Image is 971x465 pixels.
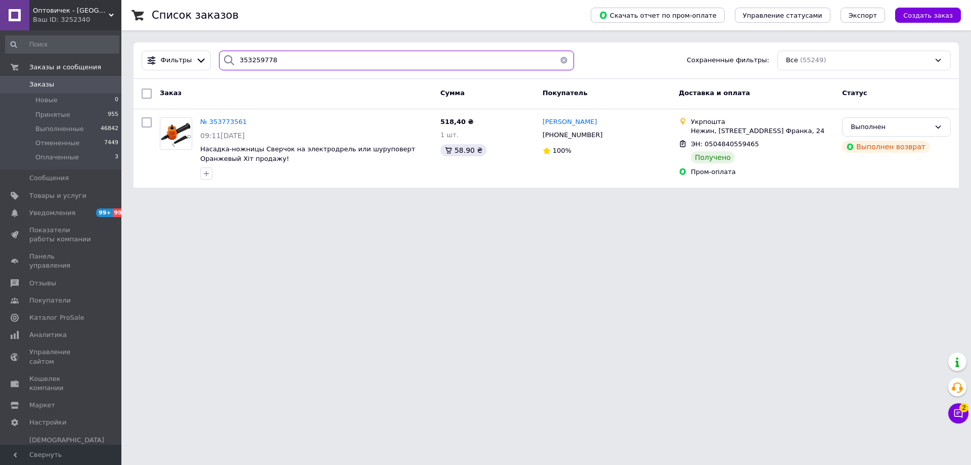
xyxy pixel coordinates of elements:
[29,374,94,393] span: Кошелек компании
[29,226,94,244] span: Показатели работы компании
[800,56,826,64] span: (55249)
[161,56,192,65] span: Фильтры
[33,6,109,15] span: Оптовичек - Одесса
[29,80,54,89] span: Заказы
[841,8,885,23] button: Экспорт
[543,118,597,125] span: [PERSON_NAME]
[29,252,94,270] span: Панель управления
[35,139,79,148] span: Отмененные
[440,144,487,156] div: 58.90 ₴
[842,89,867,97] span: Статус
[543,117,597,127] a: [PERSON_NAME]
[29,313,84,322] span: Каталог ProSale
[849,12,877,19] span: Экспорт
[29,348,94,366] span: Управление сайтом
[687,56,769,65] span: Сохраненные фильтры:
[108,110,118,119] span: 955
[29,208,75,218] span: Уведомления
[691,167,834,177] div: Пром-оплата
[842,141,930,153] div: Выполнен возврат
[152,9,239,21] h1: Список заказов
[35,153,79,162] span: Оплаченные
[691,126,834,136] div: Нежин, [STREET_ADDRESS] Франка, 24
[115,96,118,105] span: 0
[895,8,961,23] button: Создать заказ
[679,89,750,97] span: Доставка и оплата
[200,132,245,140] span: 09:11[DATE]
[543,131,603,139] span: [PHONE_NUMBER]
[5,35,119,54] input: Поиск
[885,11,961,19] a: Создать заказ
[101,124,118,134] span: 46842
[35,110,70,119] span: Принятые
[160,117,192,150] a: Фото товару
[903,12,953,19] span: Создать заказ
[33,15,121,24] div: Ваш ID: 3252340
[219,51,574,70] input: Поиск по номеру заказа, ФИО покупателя, номеру телефона, Email, номеру накладной
[113,208,129,217] span: 99+
[599,11,717,20] span: Скачать отчет по пром-оплате
[104,139,118,148] span: 7449
[200,118,247,125] a: № 353773561
[948,403,968,424] button: Чат с покупателем2
[743,12,822,19] span: Управление статусами
[29,401,55,410] span: Маркет
[29,191,86,200] span: Товары и услуги
[691,140,759,148] span: ЭН: 0504840559465
[543,89,588,97] span: Покупатель
[29,436,104,463] span: [DEMOGRAPHIC_DATA] и счета
[440,89,465,97] span: Сумма
[440,118,474,125] span: 518,40 ₴
[591,8,725,23] button: Скачать отчет по пром-оплате
[160,89,182,97] span: Заказ
[29,279,56,288] span: Отзывы
[851,122,930,133] div: Выполнен
[440,131,459,139] span: 1 шт.
[29,174,69,183] span: Сообщения
[115,153,118,162] span: 3
[553,147,571,154] span: 100%
[29,418,66,427] span: Настройки
[691,151,735,163] div: Получено
[554,51,574,70] button: Очистить
[29,63,101,72] span: Заказы и сообщения
[200,145,415,162] a: Насадка-ножницы Сверчок на электродрель или шуруповерт Оранжевый Хіт продажу!
[29,296,71,305] span: Покупатели
[96,208,113,217] span: 99+
[35,124,84,134] span: Выполненные
[786,56,798,65] span: Все
[959,403,968,412] span: 2
[35,96,58,105] span: Новые
[29,330,67,340] span: Аналитика
[160,118,192,149] img: Фото товару
[735,8,830,23] button: Управление статусами
[691,117,834,126] div: Укрпошта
